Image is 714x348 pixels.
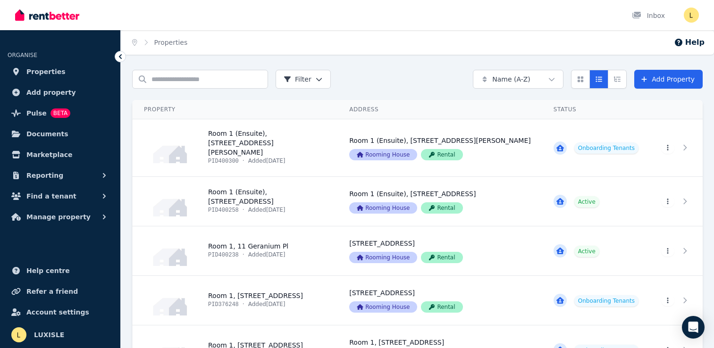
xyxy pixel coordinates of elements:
button: More options [661,142,674,154]
a: View details for Room 1, 11 Geranium Pl [133,226,338,275]
nav: Breadcrumb [121,30,199,55]
button: Find a tenant [8,187,113,206]
span: BETA [50,108,70,118]
img: LUXISLE [11,327,26,342]
span: Add property [26,87,76,98]
th: Property [133,100,338,119]
span: Documents [26,128,68,140]
a: View details for Room 1 (Ensuite), 7 Boston Way [133,177,338,226]
span: Reporting [26,170,63,181]
a: View details for Room 1, 447 Lakeside Dr [542,276,650,325]
a: Properties [8,62,113,81]
a: View details for Room 1 (Ensuite), 6/56 Randell St [542,119,650,176]
a: Marketplace [8,145,113,164]
span: Filter [284,75,311,84]
a: View details for Room 1, 11 Geranium Pl [650,226,703,275]
span: Pulse [26,108,47,119]
a: View details for Room 1, 447 Lakeside Dr [650,276,703,325]
a: View details for Room 1 (Ensuite), 7 Boston Way [542,177,650,226]
a: View details for Room 1 (Ensuite), 7 Boston Way [650,177,703,226]
th: Status [542,100,650,119]
button: Filter [276,70,331,89]
button: Help [674,37,705,48]
button: Manage property [8,207,113,226]
span: Manage property [26,211,91,223]
button: More options [661,295,674,306]
a: View details for Room 1 (Ensuite), 6/56 Randell St [133,119,338,176]
a: View details for Room 1, 11 Geranium Pl [542,226,650,275]
a: Properties [154,39,188,46]
a: Help centre [8,261,113,280]
img: LUXISLE [684,8,699,23]
span: Marketplace [26,149,72,160]
a: View details for Room 1, 447 Lakeside Dr [133,276,338,325]
span: ORGANISE [8,52,37,58]
button: Compact list view [589,70,608,89]
th: Address [338,100,542,119]
span: Find a tenant [26,191,76,202]
a: View details for Room 1 (Ensuite), 6/56 Randell St [338,119,542,176]
a: View details for Room 1, 447 Lakeside Dr [338,276,542,325]
a: Refer a friend [8,282,113,301]
a: Documents [8,124,113,143]
a: PulseBETA [8,104,113,123]
span: Refer a friend [26,286,78,297]
span: Properties [26,66,66,77]
button: Reporting [8,166,113,185]
div: Open Intercom Messenger [682,316,705,339]
button: Name (A-Z) [473,70,563,89]
div: View options [571,70,627,89]
a: Add Property [634,70,703,89]
a: View details for Room 1 (Ensuite), 7 Boston Way [338,177,542,226]
img: RentBetter [15,8,79,22]
span: Account settings [26,307,89,318]
div: Inbox [632,11,665,20]
button: Expanded list view [608,70,627,89]
span: Help centre [26,265,70,276]
a: View details for Room 1, 11 Geranium Pl [338,226,542,275]
button: Card view [571,70,590,89]
span: LUXISLE [34,329,64,340]
a: Account settings [8,303,113,322]
a: View details for Room 1 (Ensuite), 6/56 Randell St [650,119,703,176]
button: More options [661,245,674,257]
a: Add property [8,83,113,102]
button: More options [661,196,674,207]
span: Name (A-Z) [492,75,530,84]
